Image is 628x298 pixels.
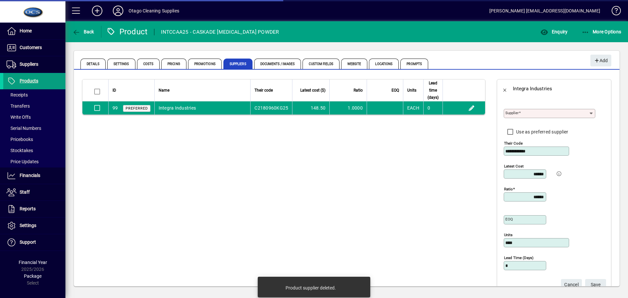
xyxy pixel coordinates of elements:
a: Suppliers [3,56,65,73]
span: Their code [254,87,273,94]
a: Pricebooks [3,134,65,145]
a: Write Offs [3,112,65,123]
span: Latest cost ($) [300,87,325,94]
span: ave [591,279,601,290]
a: Customers [3,40,65,56]
span: Costs [137,59,160,69]
mat-label: Their code [504,141,523,146]
button: Back [71,26,96,38]
span: Financials [20,173,40,178]
td: 1.0000 [329,101,367,114]
app-page-header-button: Back [65,26,101,38]
span: Suppliers [20,61,38,67]
a: Staff [3,184,65,201]
span: Staff [20,189,30,195]
div: 99 [113,105,118,112]
span: Financial Year [19,260,47,265]
td: C2180960KG25 [250,101,292,114]
a: Settings [3,218,65,234]
span: Prompts [400,59,428,69]
span: Preferred [126,106,148,111]
span: Locations [369,59,399,69]
div: Integra Industries [513,83,552,94]
a: Reports [3,201,65,217]
a: Transfers [3,100,65,112]
mat-label: Lead time (days) [504,255,533,260]
td: 148.50 [292,101,329,114]
span: Suppliers [223,59,253,69]
mat-label: Latest cost [504,164,524,168]
span: Reports [20,206,36,211]
span: Serial Numbers [7,126,41,131]
span: Receipts [7,92,28,97]
button: Cancel [561,279,582,291]
div: INTCCAA25 - CASKADE [MEDICAL_DATA] POWDER [161,27,279,37]
a: Financials [3,167,65,184]
a: Receipts [3,89,65,100]
button: Back [497,81,513,96]
button: Save [585,279,606,291]
span: More Options [582,29,621,34]
span: Home [20,28,32,33]
label: Use as preferred supplier [515,129,568,135]
span: Pricing [161,59,186,69]
span: S [591,282,593,287]
span: Settings [20,223,36,228]
span: Pricebooks [7,137,33,142]
mat-label: Units [504,233,513,237]
button: Profile [108,5,129,17]
span: Price Updates [7,159,39,164]
a: Price Updates [3,156,65,167]
button: Enquiry [539,26,569,38]
span: Write Offs [7,114,31,120]
td: EACH [403,101,423,114]
button: Add [87,5,108,17]
button: Add [590,55,611,66]
mat-label: Supplier [505,111,519,115]
span: Package [24,273,42,279]
td: 0 [423,101,443,114]
span: Support [20,239,36,245]
span: Enquiry [540,29,567,34]
button: More Options [580,26,623,38]
mat-label: Ratio [504,187,513,191]
span: Stocktakes [7,148,33,153]
div: Product supplier deleted. [286,285,336,291]
a: Home [3,23,65,39]
span: Customers [20,45,42,50]
a: Serial Numbers [3,123,65,134]
div: [PERSON_NAME] [EMAIL_ADDRESS][DOMAIN_NAME] [489,6,600,16]
span: Custom Fields [303,59,339,69]
mat-label: EOQ [505,217,513,221]
a: Support [3,234,65,251]
span: Add [594,55,608,66]
td: Integra Industries [154,101,251,114]
span: Units [407,87,416,94]
span: Details [80,59,106,69]
span: EOQ [392,87,399,94]
div: Otago Cleaning Supplies [129,6,179,16]
span: Name [159,87,169,94]
span: Transfers [7,103,30,109]
span: Ratio [354,87,363,94]
div: Product [106,26,148,37]
span: Settings [107,59,135,69]
a: Knowledge Base [607,1,620,23]
span: Cancel [564,279,579,290]
span: Documents / Images [254,59,301,69]
span: Lead time (days) [427,79,439,101]
span: ID [113,87,116,94]
a: Stocktakes [3,145,65,156]
span: Products [20,78,38,83]
span: Promotions [188,59,222,69]
span: Website [341,59,368,69]
span: Back [72,29,94,34]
